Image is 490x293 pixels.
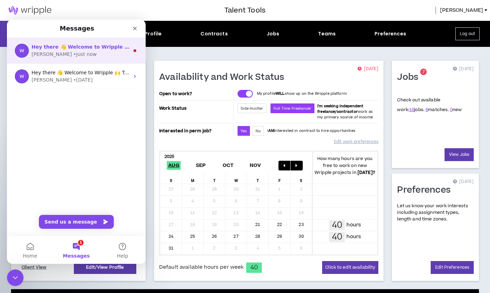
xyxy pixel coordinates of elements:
[334,136,378,148] a: Edit work preferences
[93,217,139,244] button: Help
[346,221,361,229] p: hours
[164,153,174,160] b: 2025
[375,30,406,37] div: Preferences
[32,195,107,209] button: Send us a message
[195,161,207,170] span: Sep
[409,107,424,113] span: jobs.
[317,103,363,114] b: I'm seeking independent freelance/contractor
[159,126,232,136] p: Interested in perm job?
[159,91,232,97] p: Open to work?
[25,31,65,39] div: [PERSON_NAME]
[8,24,22,38] img: Profile image for Morgan
[241,106,264,111] span: Side Hustler
[291,173,312,184] div: S
[257,91,347,97] p: My profile show up on the Wripple platform
[25,50,336,56] span: Hey there 👋 Welcome to Wripple 🙌 Take a look around! If you have any questions, just reply to thi...
[16,234,30,239] span: Home
[145,30,162,37] div: Profile
[450,107,462,113] span: new
[450,107,453,113] a: 0
[66,57,86,64] div: • [DATE]
[269,173,291,184] div: F
[159,103,232,113] p: Work Status
[160,173,182,184] div: S
[256,128,261,134] span: No
[241,128,247,134] span: Yes
[422,69,425,75] span: 7
[397,97,462,113] p: Check out available work:
[267,30,280,37] div: Jobs
[110,234,121,239] span: Help
[445,148,474,161] a: View Jobs
[455,27,480,40] button: Log out
[453,178,474,185] p: [DATE]
[8,50,22,64] img: Profile image for Morgan
[224,5,266,16] h3: Talent Tools
[409,107,414,113] a: 16
[453,66,474,73] p: [DATE]
[317,103,373,120] span: work as my primary source of income
[221,161,235,170] span: Oct
[431,261,474,274] a: Edit Preferences
[322,261,378,274] button: Click to edit availability
[159,72,290,83] h1: Availability and Work Status
[248,161,263,170] span: Nov
[7,269,24,286] iframe: Intercom live chat
[358,66,378,73] p: [DATE]
[425,107,449,113] span: matches.
[20,261,48,274] a: Client View
[25,25,375,30] span: Hey there 👋 Welcome to Wripple 🙌 Take a look around! If you have any questions, just reply to thi...
[276,91,285,96] strong: WILL
[200,30,227,37] div: Contracts
[182,173,204,184] div: M
[167,161,181,170] span: Aug
[425,107,428,113] a: 6
[268,128,274,133] strong: AM
[66,31,89,39] div: • Just now
[397,203,474,223] p: Let us know your work interests including assignment types, length and time zones.
[204,173,225,184] div: T
[312,155,377,176] p: How many hours are you free to work on new Wripple projects in
[346,233,361,241] p: hours
[358,169,375,176] b: [DATE] ?
[74,261,136,274] a: Edit/View Profile
[397,185,456,196] h1: Preferences
[397,72,423,83] h1: Jobs
[267,128,355,134] p: I interested in contract to hire opportunities
[247,173,269,184] div: T
[420,69,427,75] sup: 7
[318,30,336,37] div: Teams
[25,57,65,64] div: [PERSON_NAME]
[46,217,92,244] button: Messages
[159,263,243,271] span: Default available hours per week
[7,19,146,264] iframe: Intercom live chat
[56,234,83,239] span: Messages
[440,7,483,14] span: [PERSON_NAME]
[225,173,247,184] div: W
